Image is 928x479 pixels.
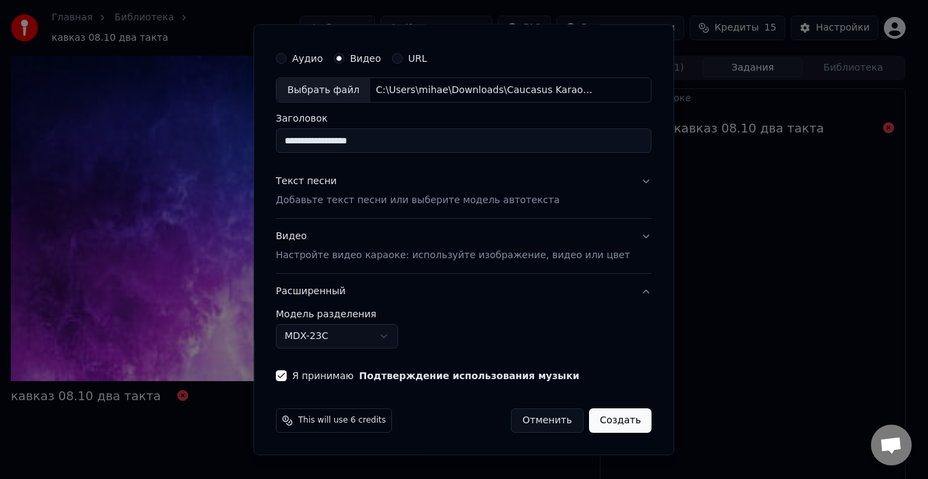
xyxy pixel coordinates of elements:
div: C:\Users\mihae\Downloads\Caucasus Karaoke 1.2 — сделано в [GEOGRAPHIC_DATA]mp4 [370,83,601,96]
button: Расширенный [276,274,652,309]
div: Выбрать файл [276,77,370,102]
div: Текст песни [276,175,337,188]
label: Модель разделения [276,309,652,319]
label: Аудио [292,53,323,63]
label: URL [408,53,427,63]
label: Я принимаю [292,371,579,380]
button: ВидеоНастройте видео караоке: используйте изображение, видео или цвет [276,219,652,273]
div: Расширенный [276,309,652,359]
label: Заголовок [276,113,652,123]
span: This will use 6 credits [298,415,386,426]
button: Текст песниДобавьте текст песни или выберите модель автотекста [276,164,652,218]
button: Я принимаю [359,371,579,380]
p: Настройте видео караоке: используйте изображение, видео или цвет [276,249,630,262]
button: Отменить [511,408,584,433]
div: Видео [276,230,630,262]
button: Создать [589,408,652,433]
p: Добавьте текст песни или выберите модель автотекста [276,194,560,207]
label: Видео [350,53,381,63]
